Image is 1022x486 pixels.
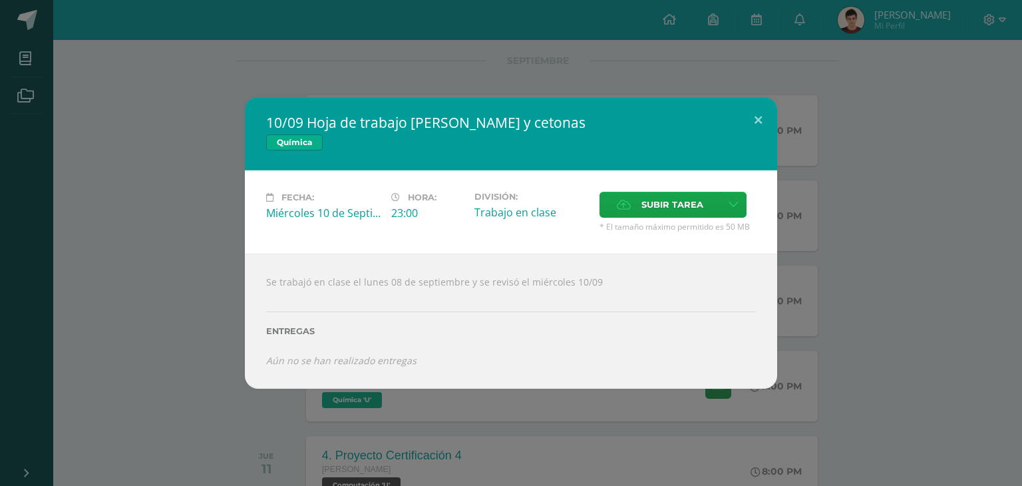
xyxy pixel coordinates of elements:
[281,192,314,202] span: Fecha:
[739,97,777,142] button: Close (Esc)
[266,354,417,367] i: Aún no se han realizado entregas
[474,205,589,220] div: Trabajo en clase
[391,206,464,220] div: 23:00
[245,254,777,388] div: Se trabajó en clase el lunes 08 de septiembre y se revisó el miércoles 10/09
[266,326,756,336] label: Entregas
[266,113,756,132] h2: 10/09 Hoja de trabajo [PERSON_NAME] y cetonas
[408,192,436,202] span: Hora:
[266,134,323,150] span: Química
[474,192,589,202] label: División:
[266,206,381,220] div: Miércoles 10 de Septiembre
[641,192,703,217] span: Subir tarea
[599,221,756,232] span: * El tamaño máximo permitido es 50 MB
